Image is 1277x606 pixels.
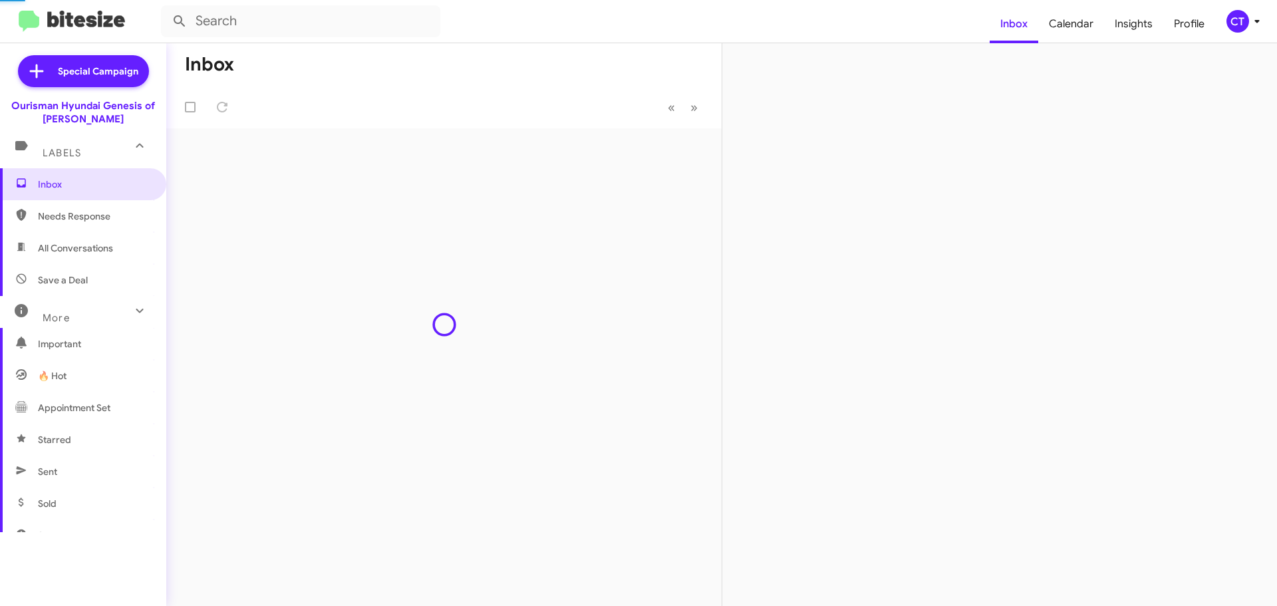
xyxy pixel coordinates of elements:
span: Labels [43,147,81,159]
span: Sold [38,497,57,510]
span: » [690,99,698,116]
a: Inbox [990,5,1038,43]
button: Next [682,94,706,121]
a: Insights [1104,5,1163,43]
span: Special Campaign [58,65,138,78]
nav: Page navigation example [660,94,706,121]
a: Calendar [1038,5,1104,43]
span: All Conversations [38,241,113,255]
button: CT [1215,10,1262,33]
button: Previous [660,94,683,121]
span: Sold Responded [38,529,108,542]
a: Special Campaign [18,55,149,87]
input: Search [161,5,440,37]
span: Starred [38,433,71,446]
span: Sent [38,465,57,478]
div: CT [1226,10,1249,33]
span: Needs Response [38,210,151,223]
span: « [668,99,675,116]
span: Appointment Set [38,401,110,414]
span: Save a Deal [38,273,88,287]
a: Profile [1163,5,1215,43]
h1: Inbox [185,54,234,75]
span: Inbox [38,178,151,191]
span: Important [38,337,151,351]
span: 🔥 Hot [38,369,67,382]
span: More [43,312,70,324]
